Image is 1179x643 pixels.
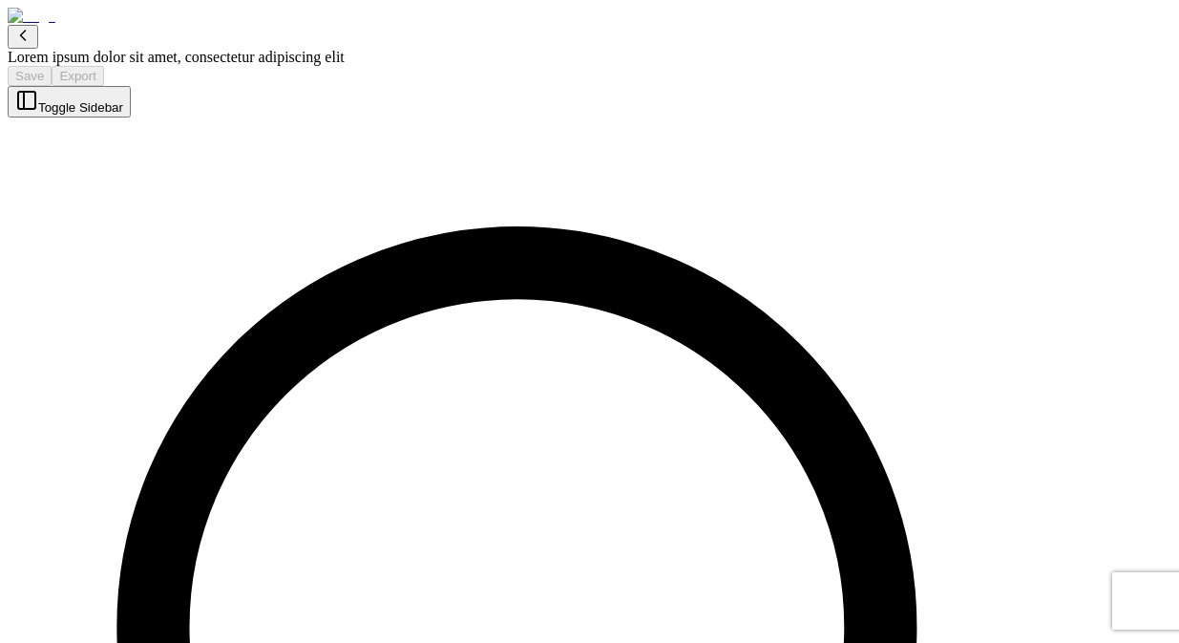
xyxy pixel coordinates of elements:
[8,66,52,86] button: Save
[8,49,1171,66] div: Lorem ipsum dolor sit amet, consectetur adipiscing elit
[52,66,104,86] button: Export
[8,8,55,25] img: Logo
[8,86,131,118] button: Toggle Sidebar
[38,100,123,115] span: Toggle Sidebar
